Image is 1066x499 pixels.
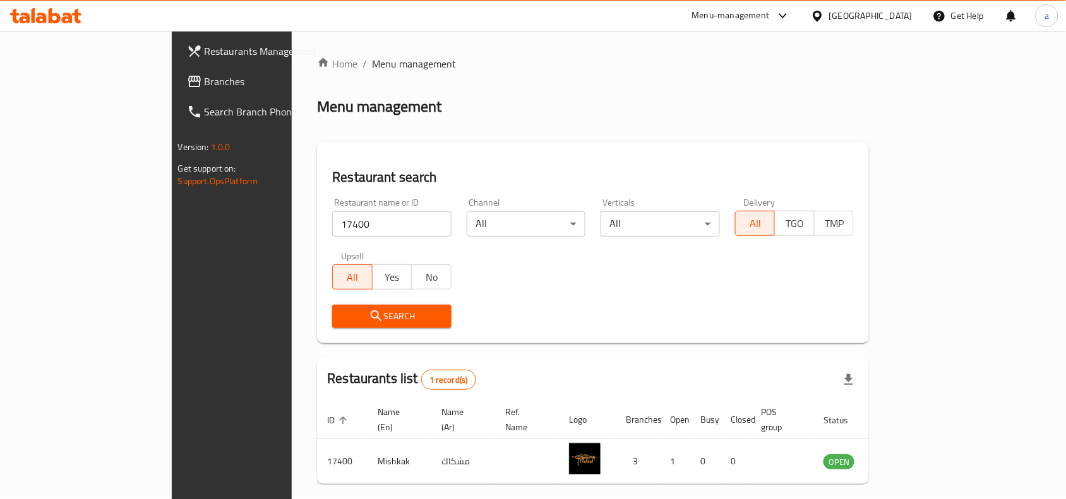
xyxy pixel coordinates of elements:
button: No [411,264,452,290]
span: Name (Ar) [441,404,480,435]
span: Search Branch Phone [205,104,340,119]
span: ID [327,413,351,428]
button: TGO [774,211,815,236]
img: Mishkak [569,443,601,474]
td: 0 [721,439,751,484]
th: Open [660,401,690,439]
span: Status [823,413,865,428]
span: 1 record(s) [422,374,476,386]
label: Delivery [744,198,776,207]
th: Logo [559,401,616,439]
span: TGO [780,214,810,233]
span: Version: [178,139,209,155]
button: All [735,211,776,236]
div: Export file [834,365,864,395]
th: Branches [616,401,660,439]
h2: Menu management [317,97,441,117]
span: a [1045,9,1049,23]
a: Search Branch Phone [177,97,350,127]
a: Branches [177,66,350,97]
div: [GEOGRAPHIC_DATA] [829,9,913,23]
span: Menu management [372,56,456,71]
li: / [362,56,367,71]
input: Search for restaurant name or ID.. [332,211,452,237]
td: مشكاك [431,439,495,484]
span: OPEN [823,455,854,469]
div: All [467,211,586,237]
span: No [417,268,446,286]
a: Restaurants Management [177,36,350,66]
table: enhanced table [317,401,923,484]
h2: Restaurants list [327,369,476,390]
span: 1.0.0 [211,139,231,155]
span: All [338,268,368,286]
div: Menu-management [692,8,770,23]
h2: Restaurant search [332,168,854,187]
nav: breadcrumb [317,56,869,71]
td: 3 [616,439,660,484]
span: POS group [761,404,798,435]
button: Yes [372,264,412,290]
span: Ref. Name [505,404,544,435]
button: All [332,264,373,290]
div: All [601,211,720,237]
td: 1 [660,439,690,484]
span: Search [342,308,441,324]
span: Yes [378,268,407,286]
th: Busy [690,401,721,439]
div: Total records count [421,370,476,390]
span: TMP [820,214,849,233]
span: Get support on: [178,160,236,177]
label: Upsell [341,252,364,261]
th: Closed [721,401,751,439]
button: Search [332,305,452,328]
span: Branches [205,74,340,89]
a: Support.OpsPlatform [178,173,258,189]
span: Name (En) [378,404,416,435]
td: 0 [690,439,721,484]
button: TMP [814,211,854,236]
span: Restaurants Management [205,44,340,59]
td: Mishkak [368,439,431,484]
span: All [741,214,770,233]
